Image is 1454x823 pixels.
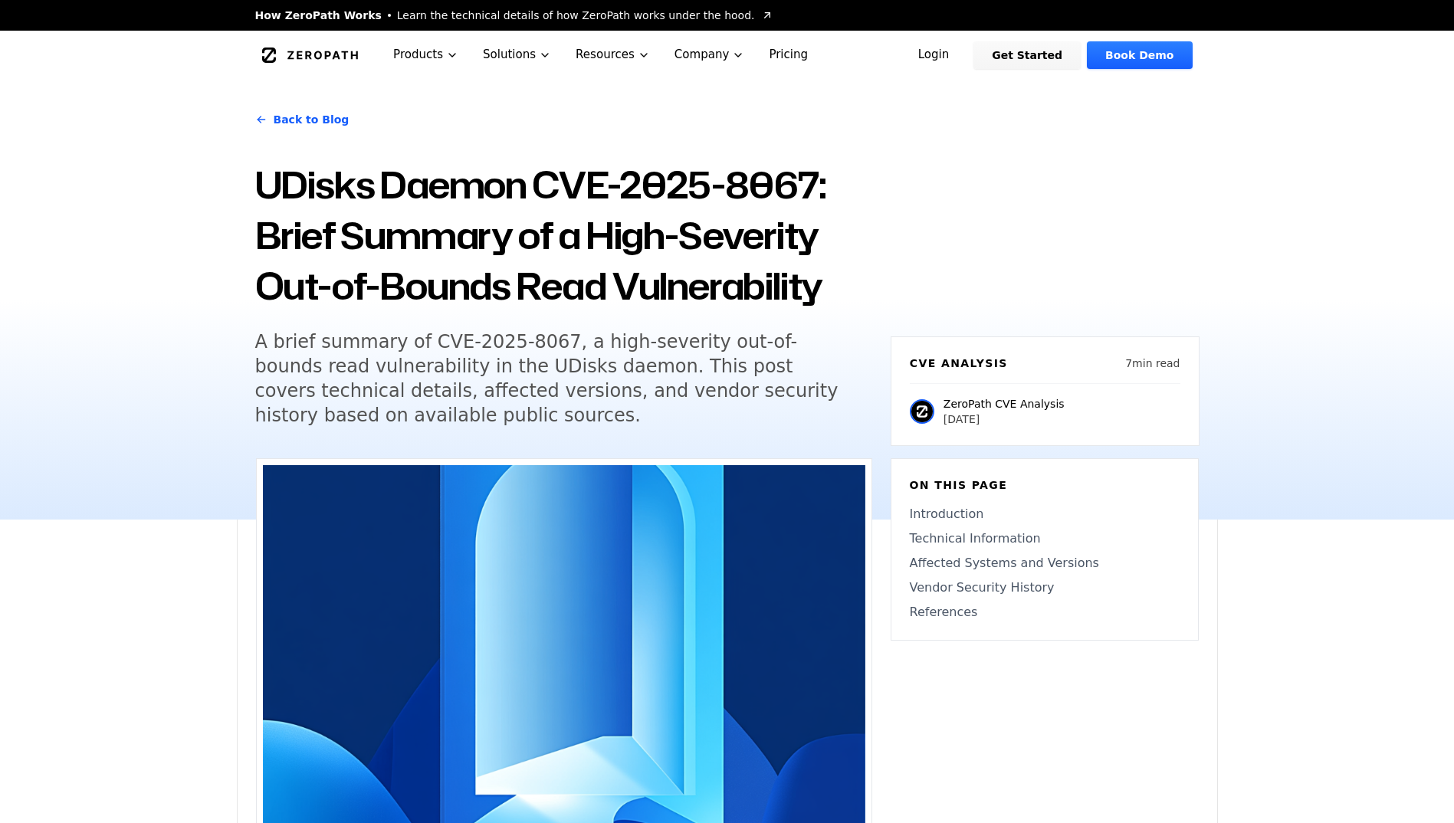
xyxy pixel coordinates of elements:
p: ZeroPath CVE Analysis [944,396,1065,411]
p: 7 min read [1125,356,1180,371]
a: References [910,603,1180,621]
p: [DATE] [944,411,1065,427]
a: Book Demo [1087,41,1192,69]
h5: A brief summary of CVE-2025-8067, a high-severity out-of-bounds read vulnerability in the UDisks ... [255,330,844,428]
a: Back to Blog [255,98,350,141]
a: Introduction [910,505,1180,523]
a: Affected Systems and Versions [910,554,1180,572]
a: How ZeroPath WorksLearn the technical details of how ZeroPath works under the hood. [255,8,773,23]
button: Resources [563,31,662,79]
button: Solutions [471,31,563,79]
h6: CVE Analysis [910,356,1008,371]
h6: On this page [910,477,1180,493]
button: Products [381,31,471,79]
span: How ZeroPath Works [255,8,382,23]
button: Company [662,31,757,79]
a: Get Started [973,41,1081,69]
span: Learn the technical details of how ZeroPath works under the hood. [397,8,755,23]
a: Technical Information [910,530,1180,548]
a: Pricing [757,31,820,79]
a: Login [900,41,968,69]
h1: UDisks Daemon CVE-2025-8067: Brief Summary of a High-Severity Out-of-Bounds Read Vulnerability [255,159,872,311]
nav: Global [237,31,1218,79]
img: ZeroPath CVE Analysis [910,399,934,424]
a: Vendor Security History [910,579,1180,597]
